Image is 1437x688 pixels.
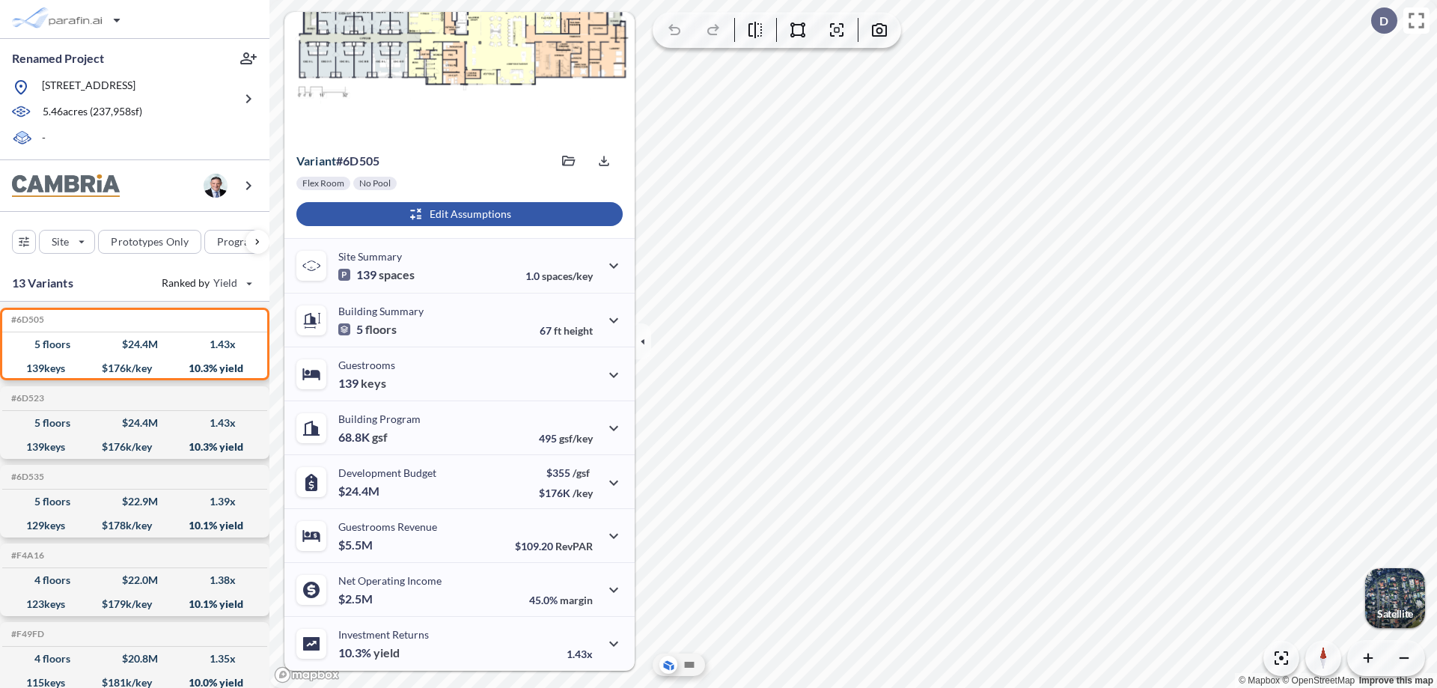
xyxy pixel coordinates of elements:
[564,324,593,337] span: height
[525,270,593,282] p: 1.0
[8,550,44,561] h5: Click to copy the code
[150,271,262,295] button: Ranked by Yield
[1282,675,1355,686] a: OpenStreetMap
[515,540,593,552] p: $109.20
[1379,14,1388,28] p: D
[361,376,386,391] span: keys
[1359,675,1433,686] a: Improve this map
[1239,675,1280,686] a: Mapbox
[539,487,593,499] p: $176K
[338,359,395,371] p: Guestrooms
[529,594,593,606] p: 45.0%
[98,230,201,254] button: Prototypes Only
[296,153,336,168] span: Variant
[559,432,593,445] span: gsf/key
[573,487,593,499] span: /key
[338,250,402,263] p: Site Summary
[680,656,698,674] button: Site Plan
[204,174,228,198] img: user logo
[567,648,593,660] p: 1.43x
[296,202,623,226] button: Edit Assumptions
[42,78,135,97] p: [STREET_ADDRESS]
[43,104,142,121] p: 5.46 acres ( 237,958 sf)
[365,322,397,337] span: floors
[8,472,44,482] h5: Click to copy the code
[338,267,415,282] p: 139
[540,324,593,337] p: 67
[213,275,238,290] span: Yield
[338,628,429,641] p: Investment Returns
[338,520,437,533] p: Guestrooms Revenue
[338,645,400,660] p: 10.3%
[372,430,388,445] span: gsf
[12,174,120,198] img: BrandImage
[8,393,44,404] h5: Click to copy the code
[274,666,340,684] a: Mapbox homepage
[12,50,104,67] p: Renamed Project
[39,230,95,254] button: Site
[554,324,561,337] span: ft
[338,305,424,317] p: Building Summary
[338,538,375,552] p: $5.5M
[8,629,44,639] h5: Click to copy the code
[338,484,382,499] p: $24.4M
[111,234,189,249] p: Prototypes Only
[12,274,73,292] p: 13 Variants
[539,466,593,479] p: $355
[42,130,46,147] p: -
[8,314,44,325] h5: Click to copy the code
[338,322,397,337] p: 5
[555,540,593,552] span: RevPAR
[338,466,436,479] p: Development Budget
[379,267,415,282] span: spaces
[338,376,386,391] p: 139
[338,430,388,445] p: 68.8K
[542,270,593,282] span: spaces/key
[52,234,69,249] p: Site
[217,234,259,249] p: Program
[296,153,379,168] p: # 6d505
[659,656,677,674] button: Aerial View
[560,594,593,606] span: margin
[338,591,375,606] p: $2.5M
[1365,568,1425,628] img: Switcher Image
[338,413,421,425] p: Building Program
[359,177,391,189] p: No Pool
[1377,608,1413,620] p: Satellite
[539,432,593,445] p: 495
[204,230,285,254] button: Program
[338,574,442,587] p: Net Operating Income
[373,645,400,660] span: yield
[573,466,590,479] span: /gsf
[1365,568,1425,628] button: Switcher ImageSatellite
[302,177,344,189] p: Flex Room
